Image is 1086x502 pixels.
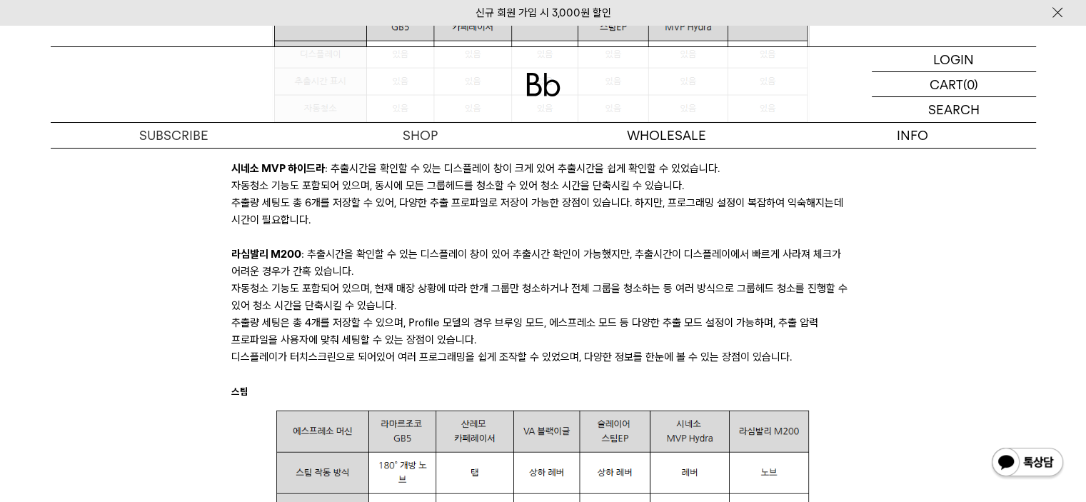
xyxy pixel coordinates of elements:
[231,280,855,314] p: 자동청소 기능도 포함되어 있으며, 현재 매장 상황에 따라 한개 그룹만 청소하거나 전체 그룹을 청소하는 등 여러 방식으로 그룹헤드 청소를 진행할 수 있어 청소 시간을 단축시킬 ...
[990,446,1065,481] img: 카카오톡 채널 1:1 채팅 버튼
[231,386,248,397] b: 스팀
[790,123,1036,148] p: INFO
[930,72,963,96] p: CART
[543,123,790,148] p: WHOLESALE
[963,72,978,96] p: (0)
[231,246,855,280] p: : 추출시간을 확인할 수 있는 디스플레이 창이 있어 추출시간 확인이 가능했지만, 추출시간이 디스플레이에서 빠르게 사라져 체크가 어려운 경우가 간혹 있습니다.
[872,47,1036,72] a: LOGIN
[231,177,855,194] p: 자동청소 기능도 포함되어 있으며, 동시에 모든 그룹헤드를 청소할 수 있어 청소 시간을 단축시킬 수 있습니다.
[231,160,855,177] p: : 추출시간을 확인할 수 있는 디스플레이 창이 크게 있어 추출시간을 쉽게 확인할 수 있었습니다.
[297,123,543,148] a: SHOP
[231,194,855,229] p: 추출량 세팅도 총 6개를 저장할 수 있어, 다양한 추출 프로파일로 저장이 가능한 장점이 있습니다. 하지만, 프로그래밍 설정이 복잡하여 익숙해지는데 시간이 필요합니다.
[872,72,1036,97] a: CART (0)
[231,162,325,175] b: 시네소 MVP 하이드라
[231,348,855,366] p: 디스플레이가 터치스크린으로 되어있어 여러 프로그래밍을 쉽게 조작할 수 있었으며, 다양한 정보를 한눈에 볼 수 있는 장점이 있습니다.
[231,314,855,348] p: 추출량 세팅은 총 4개를 저장할 수 있으며, Profile 모델의 경우 브루잉 모드, 에스프레소 모드 등 다양한 추출 모드 설정이 가능하며, 추출 압력 프로파일을 사용자에 맞...
[476,6,611,19] a: 신규 회원 가입 시 3,000원 할인
[933,47,974,71] p: LOGIN
[928,97,980,122] p: SEARCH
[231,248,301,261] b: 라심발리 M200
[526,73,560,96] img: 로고
[51,123,297,148] a: SUBSCRIBE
